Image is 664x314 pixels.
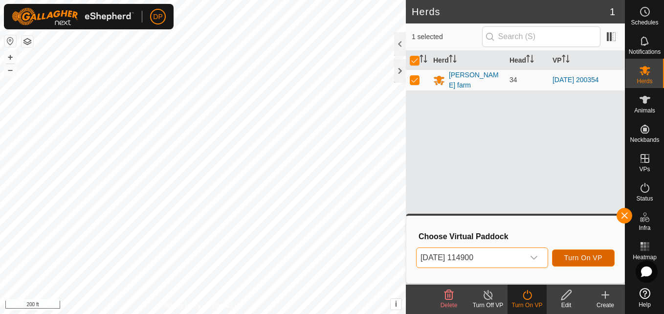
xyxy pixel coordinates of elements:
span: Turn On VP [564,254,602,262]
a: Privacy Policy [164,301,201,310]
span: Help [639,302,651,308]
span: Heatmap [633,254,657,260]
div: Turn Off VP [468,301,508,310]
span: 1 selected [412,32,482,42]
div: Edit [547,301,586,310]
button: Turn On VP [552,249,615,267]
a: [DATE] 200354 [553,76,599,84]
span: DP [153,12,162,22]
button: i [391,299,401,310]
p-sorticon: Activate to sort [526,56,534,64]
button: – [4,64,16,76]
th: Herd [429,51,506,70]
a: Help [625,284,664,312]
span: Notifications [629,49,661,55]
div: Create [586,301,625,310]
span: Schedules [631,20,658,25]
span: Infra [639,225,650,231]
span: i [395,300,397,308]
span: Animals [634,108,655,113]
div: dropdown trigger [524,248,544,268]
span: Delete [441,302,458,309]
button: Reset Map [4,35,16,47]
span: Herds [637,78,652,84]
span: 1 [610,4,615,19]
a: Contact Us [213,301,242,310]
button: Map Layers [22,36,33,47]
div: [PERSON_NAME] farm [449,70,502,90]
span: 34 [509,76,517,84]
th: Head [506,51,549,70]
img: Gallagher Logo [12,8,134,25]
span: Status [636,196,653,202]
h2: Herds [412,6,610,18]
p-sorticon: Activate to sort [449,56,457,64]
th: VP [549,51,625,70]
h3: Choose Virtual Paddock [419,232,615,241]
p-sorticon: Activate to sort [420,56,427,64]
div: Turn On VP [508,301,547,310]
p-sorticon: Activate to sort [562,56,570,64]
input: Search (S) [482,26,600,47]
span: VPs [639,166,650,172]
span: Neckbands [630,137,659,143]
button: + [4,51,16,63]
span: 2025-08-19 114900 [417,248,524,268]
